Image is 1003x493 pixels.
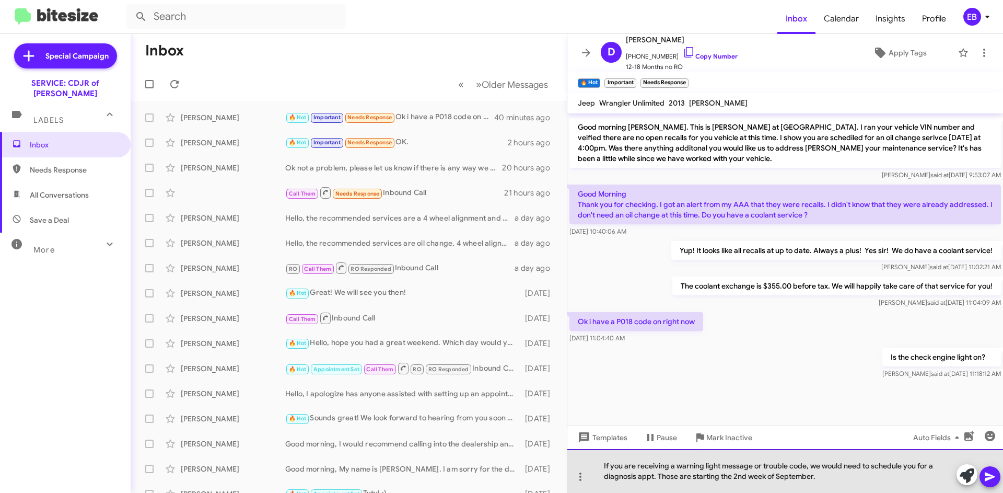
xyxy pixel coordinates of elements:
div: a day ago [515,238,558,248]
p: The coolant exchange is $355.00 before tax. We will happily take care of that service for you! [672,277,1001,295]
span: Mark Inactive [706,428,752,447]
div: EB [963,8,981,26]
div: [PERSON_NAME] [181,263,285,273]
div: [PERSON_NAME] [181,238,285,248]
div: a day ago [515,213,558,223]
div: [DATE] [520,313,558,324]
span: 🔥 Hot [289,415,307,422]
div: 40 minutes ago [496,112,558,123]
input: Search [126,4,346,29]
div: [DATE] [520,338,558,349]
span: [PERSON_NAME] [626,33,738,46]
div: [DATE] [520,288,558,299]
span: » [476,78,482,91]
div: [PERSON_NAME] [181,288,285,299]
div: [PERSON_NAME] [181,137,285,148]
span: RO [413,366,421,373]
span: More [33,245,55,255]
div: [PERSON_NAME] [181,213,285,223]
nav: Page navigation example [452,74,554,95]
span: 12-18 Months no RO [626,62,738,72]
span: 🔥 Hot [289,114,307,121]
div: [DATE] [520,388,558,399]
button: Next [470,74,554,95]
span: Call Them [289,316,316,323]
a: Insights [867,4,914,34]
div: 2 hours ago [508,137,558,148]
span: 🔥 Hot [289,290,307,296]
span: RO Responded [351,266,391,272]
span: Auto Fields [913,428,963,447]
div: [PERSON_NAME] [181,313,285,324]
div: [PERSON_NAME] [181,163,285,173]
button: Templates [567,428,636,447]
div: [DATE] [520,414,558,424]
span: Special Campaign [45,51,109,61]
div: [PERSON_NAME] [181,112,285,123]
span: [PERSON_NAME] [DATE] 11:02:21 AM [881,263,1001,271]
div: [PERSON_NAME] [181,388,285,399]
div: Great! We will see you then! [285,287,520,299]
span: Important [313,114,341,121]
span: [PHONE_NUMBER] [626,46,738,62]
span: [PERSON_NAME] [DATE] 9:53:07 AM [882,171,1001,179]
div: OK. [285,136,508,148]
div: If you are receiving a warning light message or trouble code, we would need to schedule you for a... [567,449,1003,493]
div: a day ago [515,263,558,273]
span: Important [313,139,341,146]
span: Call Them [366,366,393,373]
div: Hello, hope you had a great weekend. Which day would you prefer in the afternoon? [285,337,520,349]
div: [PERSON_NAME] [181,414,285,424]
span: [PERSON_NAME] [DATE] 11:04:09 AM [879,299,1001,306]
span: Pause [657,428,677,447]
span: [PERSON_NAME] [DATE] 11:18:12 AM [882,370,1001,377]
span: Appointment Set [313,366,359,373]
span: Save a Deal [30,215,69,225]
a: Calendar [815,4,867,34]
button: Previous [452,74,470,95]
span: RO Responded [428,366,469,373]
div: 21 hours ago [504,188,558,198]
div: Good morning, I would recommend calling into the dealership and asking for the finance department... [285,439,520,449]
span: Needs Response [347,139,392,146]
div: Ok not a problem, please let us know if there is any way we can assist [285,163,502,173]
button: Pause [636,428,685,447]
div: [PERSON_NAME] [181,363,285,374]
span: Inbox [30,140,119,150]
a: Inbox [777,4,815,34]
span: 🔥 Hot [289,340,307,347]
div: Sounds great! We look forward to hearing from you soon to schedule! Thank you! [285,412,520,425]
p: Yup! It looks like all recalls at up to date. Always a plus! Yes sir! We do have a coolant service! [671,241,1001,260]
p: Is the check engine light on? [882,348,1001,366]
div: Hello, I apologize has anyone assisted with setting up an appointment? [285,388,520,399]
div: Good morning, My name is [PERSON_NAME]. I am sorry for the delayed response. I would recommend ca... [285,464,520,474]
div: Inbound Call [285,186,504,199]
span: All Conversations [30,190,89,200]
span: 🔥 Hot [289,139,307,146]
a: Copy Number [683,52,738,60]
button: Auto Fields [905,428,972,447]
small: Important [604,78,636,88]
div: Inbound Call [285,312,520,325]
span: Labels [33,116,64,125]
button: EB [954,8,992,26]
span: 🔥 Hot [289,366,307,373]
div: [PERSON_NAME] [181,439,285,449]
button: Apply Tags [846,43,953,62]
div: [DATE] [520,464,558,474]
span: Call Them [289,190,316,197]
span: said at [927,299,946,306]
div: Ok i have a P018 code on right now [285,111,496,123]
span: Profile [914,4,954,34]
span: [DATE] 11:04:40 AM [569,334,625,342]
h1: Inbox [145,42,184,59]
span: Jeep [578,98,595,108]
div: [DATE] [520,439,558,449]
small: Needs Response [640,78,689,88]
span: Older Messages [482,79,548,90]
span: D [608,44,615,61]
div: Hello, the recommended services are oil change, 4 wheel alignment, brake fluid exchange and a fue... [285,238,515,248]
